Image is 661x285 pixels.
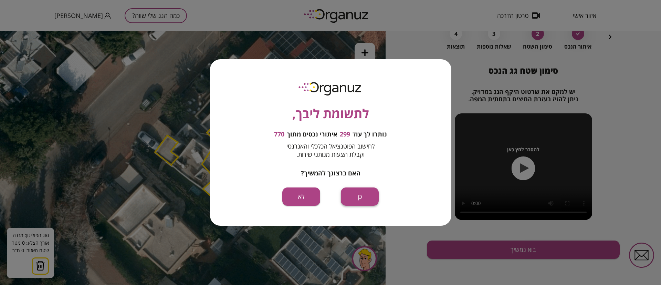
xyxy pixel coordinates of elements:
span: מ"ּר [12,216,20,223]
span: נותרו לך עוד [353,131,387,138]
span: סוג הפוליגון: [25,201,49,207]
span: שטח האזור: [25,216,49,223]
span: מבנה [13,201,23,207]
span: איתורי נכסים מתוך [287,131,337,138]
img: logo [294,79,367,98]
img: trash.svg [35,230,45,240]
button: כן [341,187,379,206]
button: לא [282,187,320,206]
span: 299 [340,131,350,138]
span: 770 [274,131,284,138]
span: מטר [12,208,21,215]
span: 0 [21,216,24,223]
span: לתשומת ליבך, [292,104,369,123]
span: אורך הצלע: [26,208,49,215]
span: האם ברצונך להמשיך? [301,169,360,177]
span: לחישוב הפוטנציאל הכלכלי והאנרגטי וקבלת הצעות מנותני שירות. [286,142,375,159]
span: 0 [22,208,25,215]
